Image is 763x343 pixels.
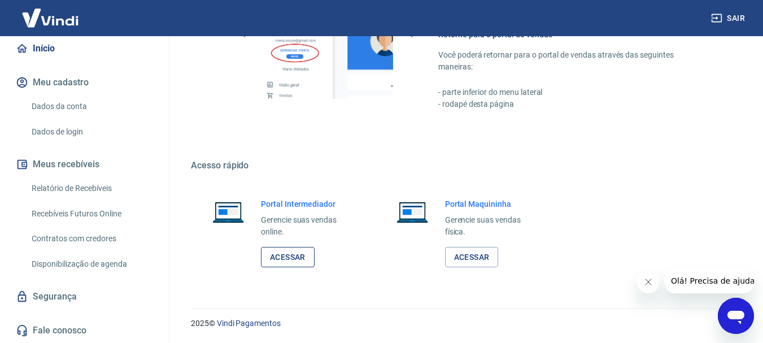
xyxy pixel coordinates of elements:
[438,98,709,110] p: - rodapé desta página
[27,227,155,250] a: Contratos com credores
[27,95,155,118] a: Dados da conta
[27,120,155,144] a: Dados de login
[14,70,155,95] button: Meu cadastro
[637,271,660,293] iframe: Fechar mensagem
[14,1,87,35] img: Vindi
[445,198,539,210] h6: Portal Maquininha
[718,298,754,334] iframe: Botão para abrir a janela de mensagens
[664,268,754,293] iframe: Mensagem da empresa
[14,284,155,309] a: Segurança
[217,319,281,328] a: Vindi Pagamentos
[14,36,155,61] a: Início
[27,253,155,276] a: Disponibilização de agenda
[191,318,736,329] p: 2025 ©
[14,318,155,343] a: Fale conosco
[261,214,355,238] p: Gerencie suas vendas online.
[445,247,499,268] a: Acessar
[438,86,709,98] p: - parte inferior do menu lateral
[261,247,315,268] a: Acessar
[709,8,749,29] button: Sair
[27,202,155,225] a: Recebíveis Futuros Online
[389,198,436,225] img: Imagem de um notebook aberto
[7,8,95,17] span: Olá! Precisa de ajuda?
[445,214,539,238] p: Gerencie suas vendas física.
[261,198,355,210] h6: Portal Intermediador
[14,152,155,177] button: Meus recebíveis
[27,177,155,200] a: Relatório de Recebíveis
[191,160,736,171] h5: Acesso rápido
[438,49,709,73] p: Você poderá retornar para o portal de vendas através das seguintes maneiras:
[204,198,252,225] img: Imagem de um notebook aberto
